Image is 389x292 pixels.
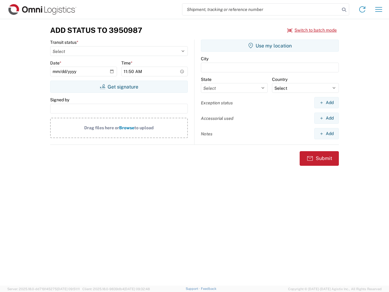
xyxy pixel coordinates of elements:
[50,26,142,35] h3: Add Status to 3950987
[134,125,154,130] span: to upload
[201,287,216,290] a: Feedback
[50,60,61,66] label: Date
[121,60,133,66] label: Time
[82,287,150,291] span: Client: 2025.18.0-9839db4
[300,151,339,166] button: Submit
[201,100,233,106] label: Exception status
[314,128,339,139] button: Add
[272,77,287,82] label: Country
[201,40,339,52] button: Use my location
[287,25,337,35] button: Switch to batch mode
[201,77,212,82] label: State
[50,40,78,45] label: Transit status
[7,287,80,291] span: Server: 2025.18.0-dd719145275
[50,97,69,103] label: Signed by
[119,125,134,130] span: Browse
[201,116,233,121] label: Accessorial used
[50,81,188,93] button: Get signature
[314,113,339,124] button: Add
[186,287,201,290] a: Support
[57,287,80,291] span: [DATE] 09:51:11
[84,125,119,130] span: Drag files here or
[182,4,340,15] input: Shipment, tracking or reference number
[314,97,339,108] button: Add
[288,286,382,292] span: Copyright © [DATE]-[DATE] Agistix Inc., All Rights Reserved
[124,287,150,291] span: [DATE] 09:32:48
[201,131,212,137] label: Notes
[201,56,208,61] label: City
